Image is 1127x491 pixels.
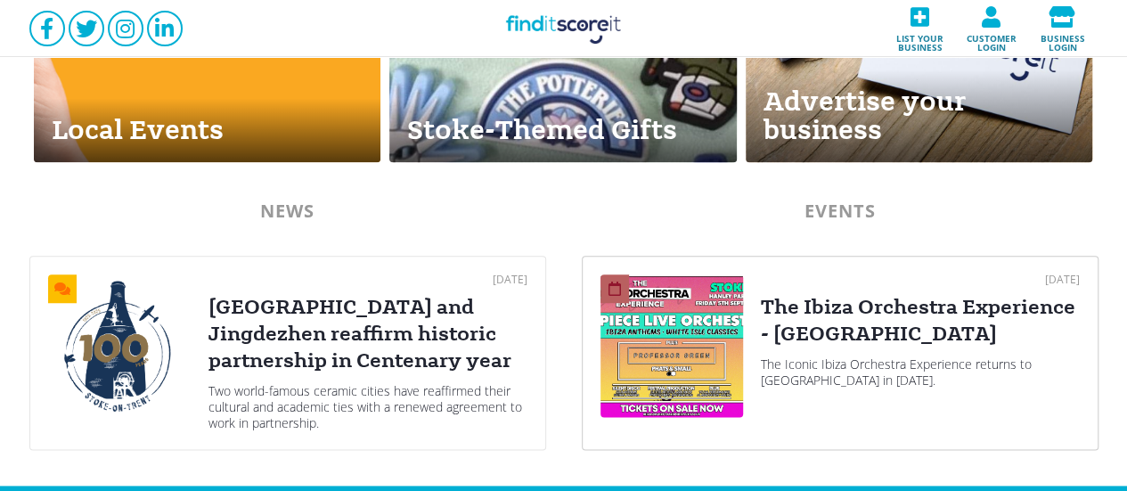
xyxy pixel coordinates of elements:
[1027,1,1098,57] a: Business login
[29,256,546,450] a: [DATE][GEOGRAPHIC_DATA] and Jingdezhen reaffirm historic partnership in Centenary yearTwo world-f...
[582,256,1098,450] a: [DATE]The Ibiza Orchestra Experience - [GEOGRAPHIC_DATA]The Iconic Ibiza Orchestra Experience ret...
[761,356,1080,389] div: The Iconic Ibiza Orchestra Experience returns to [GEOGRAPHIC_DATA] in [DATE].
[389,98,737,162] div: Stoke-Themed Gifts
[961,28,1022,52] span: Customer login
[1033,28,1093,52] span: Business login
[956,1,1027,57] a: Customer login
[761,274,1080,285] div: [DATE]
[890,28,951,52] span: List your business
[208,294,527,374] div: [GEOGRAPHIC_DATA] and Jingdezhen reaffirm historic partnership in Centenary year
[885,1,956,57] a: List your business
[34,98,381,162] div: Local Events
[582,202,1098,220] div: EVENTS
[746,70,1093,162] div: Advertise your business
[761,294,1080,348] div: The Ibiza Orchestra Experience - [GEOGRAPHIC_DATA]
[208,274,527,285] div: [DATE]
[208,383,527,431] div: Two world-famous ceramic cities have reaffirmed their cultural and academic ties with a renewed a...
[29,202,546,220] div: NEWS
